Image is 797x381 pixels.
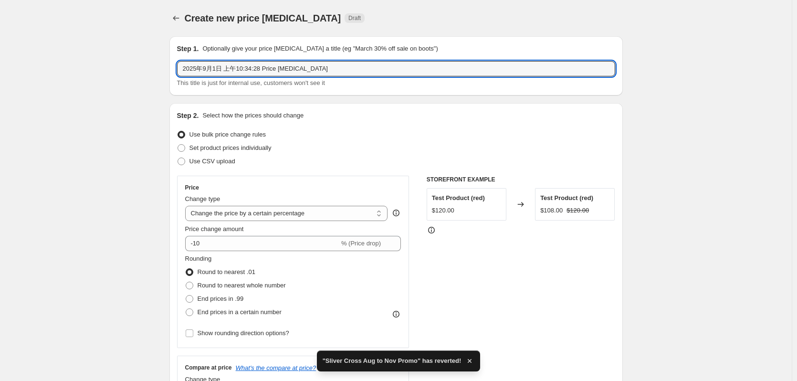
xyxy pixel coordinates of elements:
[427,176,615,183] h6: STOREFRONT EXAMPLE
[566,206,589,215] strike: $120.00
[432,194,485,201] span: Test Product (red)
[348,14,361,22] span: Draft
[185,13,341,23] span: Create new price [MEDICAL_DATA]
[185,184,199,191] h3: Price
[177,111,199,120] h2: Step 2.
[177,79,325,86] span: This title is just for internal use, customers won't see it
[341,240,381,247] span: % (Price drop)
[169,11,183,25] button: Price change jobs
[189,131,266,138] span: Use bulk price change rules
[185,255,212,262] span: Rounding
[185,236,339,251] input: -15
[323,356,461,366] span: "Sliver Cross Aug to Nov Promo" has reverted!
[198,268,255,275] span: Round to nearest .01
[198,329,289,337] span: Show rounding direction options?
[189,158,235,165] span: Use CSV upload
[185,195,220,202] span: Change type
[540,194,593,201] span: Test Product (red)
[177,44,199,53] h2: Step 1.
[202,111,304,120] p: Select how the prices should change
[540,206,563,215] div: $108.00
[432,206,454,215] div: $120.00
[185,225,244,233] span: Price change amount
[198,295,244,302] span: End prices in .99
[185,364,232,371] h3: Compare at price
[202,44,438,53] p: Optionally give your price [MEDICAL_DATA] a title (eg "March 30% off sale on boots")
[236,364,316,371] button: What's the compare at price?
[189,144,272,151] span: Set product prices individually
[198,308,282,316] span: End prices in a certain number
[177,61,615,76] input: 30% off holiday sale
[198,282,286,289] span: Round to nearest whole number
[391,208,401,218] div: help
